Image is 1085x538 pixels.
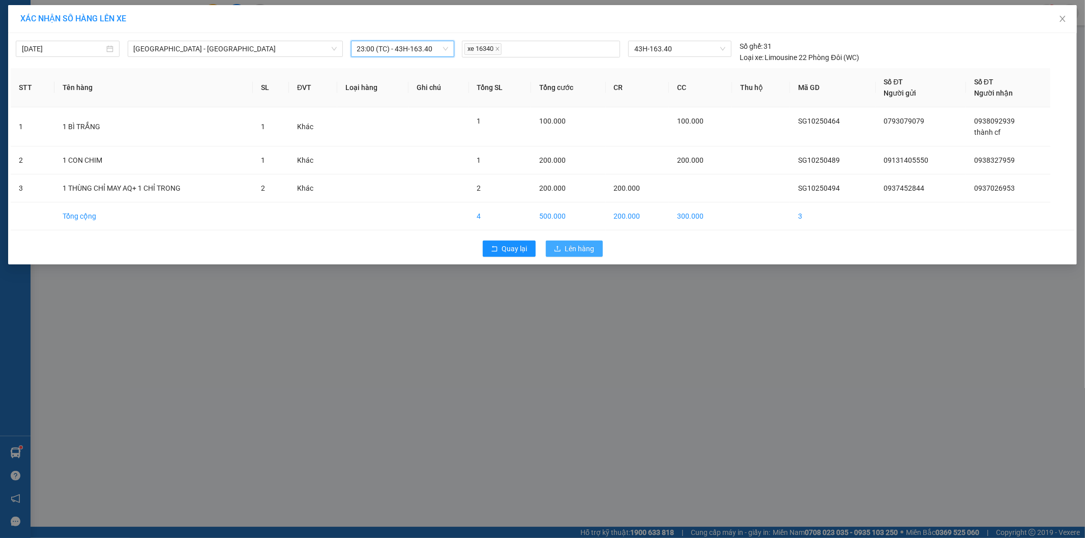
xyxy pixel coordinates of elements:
[539,117,566,125] span: 100.000
[740,41,763,52] span: Số ghế:
[477,117,481,125] span: 1
[884,156,929,164] span: 09131405550
[54,202,253,230] td: Tổng cộng
[677,117,703,125] span: 100.000
[11,107,54,146] td: 1
[740,52,859,63] div: Limousine 22 Phòng Đôi (WC)
[483,241,536,257] button: rollbackQuay lại
[76,6,149,28] span: VP 330 [PERSON_NAME]
[677,156,703,164] span: 200.000
[546,241,603,257] button: uploadLên hàng
[495,46,500,51] span: close
[606,202,669,230] td: 200.000
[289,107,337,146] td: Khác
[337,68,408,107] th: Loại hàng
[477,156,481,164] span: 1
[974,128,1001,136] span: thành cf
[884,78,903,86] span: Số ĐT
[539,156,566,164] span: 200.000
[798,117,840,125] span: SG10250464
[1059,15,1067,23] span: close
[974,117,1015,125] span: 0938092939
[76,43,133,86] span: Giao:
[565,243,595,254] span: Lên hàng
[974,156,1015,164] span: 0938327959
[408,68,468,107] th: Ghi chú
[11,68,54,107] th: STT
[54,68,253,107] th: Tên hàng
[669,68,732,107] th: CC
[357,41,449,56] span: 23:00 (TC) - 43H-163.40
[740,41,772,52] div: 31
[76,29,132,41] span: 0937026953
[634,41,725,56] span: 43H-163.40
[798,156,840,164] span: SG10250489
[491,245,498,253] span: rollback
[1048,5,1077,34] button: Close
[531,202,605,230] td: 500.000
[477,184,481,192] span: 2
[669,202,732,230] td: 300.000
[54,174,253,202] td: 1 THÙNG CHỈ MAY AQ+ 1 CHỈ TRONG
[790,202,876,230] td: 3
[4,60,52,70] span: Lấy:
[974,78,993,86] span: Số ĐT
[884,184,925,192] span: 0937452844
[614,184,640,192] span: 200.000
[261,123,265,131] span: 1
[502,243,527,254] span: Quay lại
[740,52,764,63] span: Loại xe:
[19,59,52,70] span: VP Q12
[974,184,1015,192] span: 0937026953
[54,107,253,146] td: 1 BÌ TRẮNG
[539,184,566,192] span: 200.000
[261,184,265,192] span: 2
[531,68,605,107] th: Tổng cước
[289,174,337,202] td: Khác
[798,184,840,192] span: SG10250494
[76,42,133,87] span: KCN TÂY BẮT HỒ XÁ VĨNH CHẤP VĨNH LINH
[4,22,75,45] p: Gửi:
[4,22,47,45] span: VP An Sương
[464,43,502,55] span: xe 16340
[469,68,532,107] th: Tổng SL
[331,46,337,52] span: down
[4,46,60,57] span: 0937452844
[76,6,149,28] p: Nhận:
[790,68,876,107] th: Mã GD
[606,68,669,107] th: CR
[554,245,561,253] span: upload
[11,174,54,202] td: 3
[732,68,790,107] th: Thu hộ
[884,117,925,125] span: 0793079079
[884,89,917,97] span: Người gửi
[289,146,337,174] td: Khác
[54,146,253,174] td: 1 CON CHIM
[253,68,289,107] th: SL
[469,202,532,230] td: 4
[22,43,104,54] input: 11/10/2025
[11,146,54,174] td: 2
[20,14,126,23] span: XÁC NHẬN SỐ HÀNG LÊN XE
[134,41,337,56] span: Sài Gòn - Đà Lạt
[974,89,1013,97] span: Người nhận
[289,68,337,107] th: ĐVT
[261,156,265,164] span: 1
